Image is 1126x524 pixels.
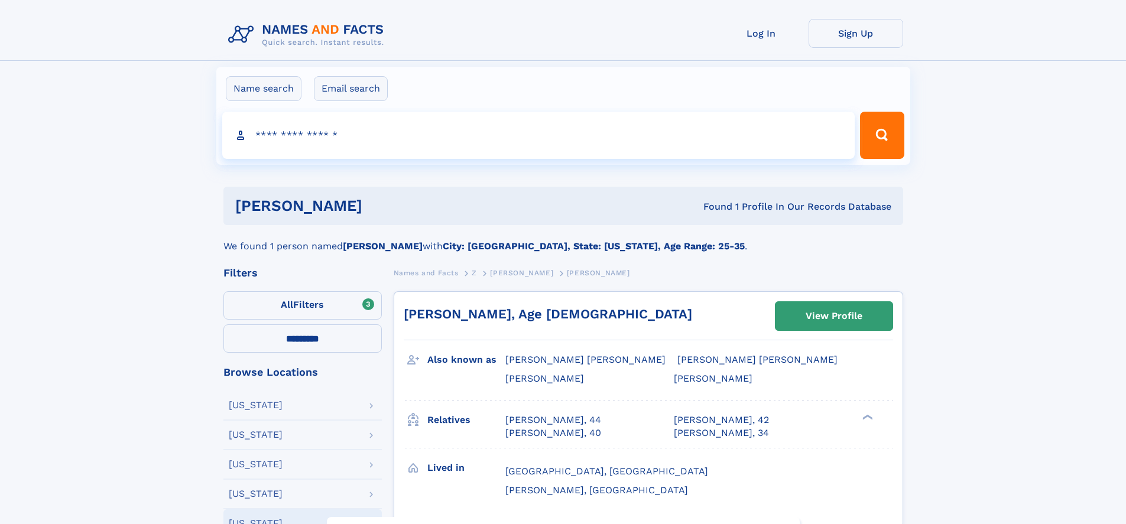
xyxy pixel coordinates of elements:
[427,350,505,370] h3: Also known as
[223,19,394,51] img: Logo Names and Facts
[314,76,388,101] label: Email search
[343,240,423,252] b: [PERSON_NAME]
[674,427,769,440] a: [PERSON_NAME], 34
[229,489,283,499] div: [US_STATE]
[505,354,666,365] span: [PERSON_NAME] [PERSON_NAME]
[505,484,688,496] span: [PERSON_NAME], [GEOGRAPHIC_DATA]
[860,112,904,159] button: Search Button
[472,269,477,277] span: Z
[674,373,752,384] span: [PERSON_NAME]
[226,76,301,101] label: Name search
[427,410,505,430] h3: Relatives
[490,265,553,280] a: [PERSON_NAME]
[229,430,283,440] div: [US_STATE]
[229,460,283,469] div: [US_STATE]
[714,19,809,48] a: Log In
[674,414,769,427] a: [PERSON_NAME], 42
[394,265,459,280] a: Names and Facts
[505,373,584,384] span: [PERSON_NAME]
[235,198,533,213] h1: [PERSON_NAME]
[809,19,903,48] a: Sign Up
[222,112,855,159] input: search input
[533,200,891,213] div: Found 1 Profile In Our Records Database
[443,240,745,252] b: City: [GEOGRAPHIC_DATA], State: [US_STATE], Age Range: 25-35
[490,269,553,277] span: [PERSON_NAME]
[229,401,283,410] div: [US_STATE]
[505,427,601,440] a: [PERSON_NAME], 40
[677,354,838,365] span: [PERSON_NAME] [PERSON_NAME]
[223,291,382,320] label: Filters
[806,302,862,330] div: View Profile
[567,269,630,277] span: [PERSON_NAME]
[505,466,708,477] span: [GEOGRAPHIC_DATA], [GEOGRAPHIC_DATA]
[859,413,874,421] div: ❯
[223,268,382,278] div: Filters
[775,302,893,330] a: View Profile
[223,367,382,377] div: Browse Locations
[427,458,505,478] h3: Lived in
[472,265,477,280] a: Z
[505,414,601,427] a: [PERSON_NAME], 44
[281,299,293,310] span: All
[223,225,903,253] div: We found 1 person named with .
[404,307,692,321] a: [PERSON_NAME], Age [DEMOGRAPHIC_DATA]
